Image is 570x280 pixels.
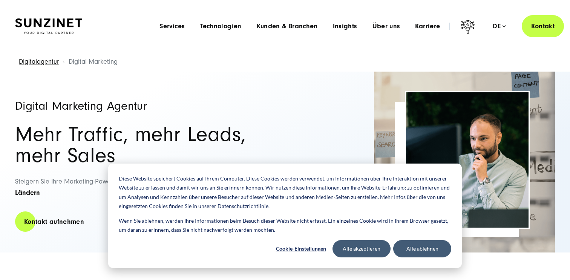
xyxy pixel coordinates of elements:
span: Steigern Sie Ihre Marketing-Power mit unseren und , in [15,177,271,197]
a: Services [159,23,185,30]
h1: Digital Marketing Agentur [15,100,279,112]
div: Cookie banner [108,164,462,268]
a: Insights [333,23,357,30]
a: Digitalagentur [19,58,59,66]
a: Technologien [200,23,241,30]
h2: Mehr Traffic, mehr Leads, mehr Sales [15,124,279,166]
img: SUNZINET Full Service Digital Agentur [15,18,82,34]
p: Wenn Sie ablehnen, werden Ihre Informationen beim Besuch dieser Website nicht erfasst. Ein einzel... [119,216,451,235]
a: Kunden & Branchen [257,23,318,30]
p: Diese Website speichert Cookies auf Ihrem Computer. Diese Cookies werden verwendet, um Informatio... [119,174,451,211]
span: Digital Marketing [69,58,118,66]
button: Alle ablehnen [393,240,451,257]
img: Full-Service Digitalagentur SUNZINET - Digital Marketing [406,92,529,228]
a: Kontakt [522,15,564,37]
a: Karriere [415,23,440,30]
div: de [493,23,506,30]
button: Alle akzeptieren [332,240,391,257]
button: Cookie-Einstellungen [272,240,330,257]
a: Über uns [372,23,400,30]
a: Kontakt aufnehmen [15,211,93,233]
img: Full-Service Digitalagentur SUNZINET - Digital Marketing_2 [374,72,555,252]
